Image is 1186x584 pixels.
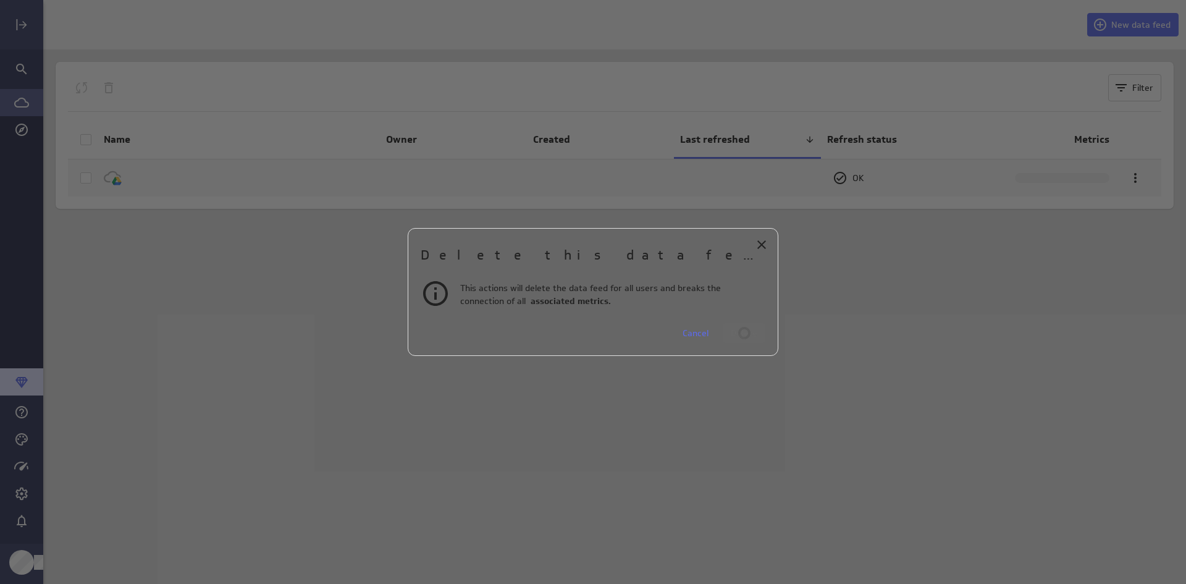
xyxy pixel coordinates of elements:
div: Close [751,234,772,255]
span: Delete [731,328,757,339]
button: Delete [723,323,765,343]
span: Cancel [683,328,709,339]
span: This actions will delete the data feed for all users and breaks the connection of all [460,282,721,307]
h2: Delete this data feed? [421,246,765,266]
span: associated metrics. [528,295,611,307]
button: Cancel [675,323,717,343]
